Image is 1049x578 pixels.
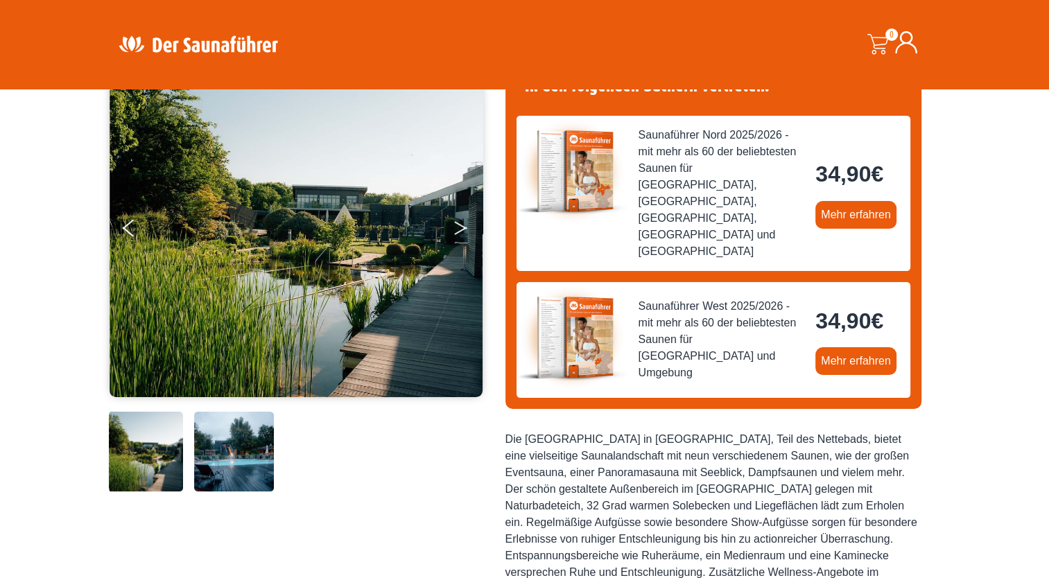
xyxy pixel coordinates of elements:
[123,213,157,248] button: Previous
[815,201,896,229] a: Mehr erfahren
[517,116,627,227] img: der-saunafuehrer-2025-nord.jpg
[517,282,627,393] img: der-saunafuehrer-2025-west.jpg
[815,308,883,333] bdi: 34,90
[639,298,805,381] span: Saunaführer West 2025/2026 - mit mehr als 60 der beliebtesten Saunen für [GEOGRAPHIC_DATA] und Um...
[885,28,898,41] span: 0
[871,161,883,186] span: €
[453,213,487,248] button: Next
[815,161,883,186] bdi: 34,90
[639,127,805,260] span: Saunaführer Nord 2025/2026 - mit mehr als 60 der beliebtesten Saunen für [GEOGRAPHIC_DATA], [GEOG...
[815,347,896,375] a: Mehr erfahren
[871,308,883,333] span: €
